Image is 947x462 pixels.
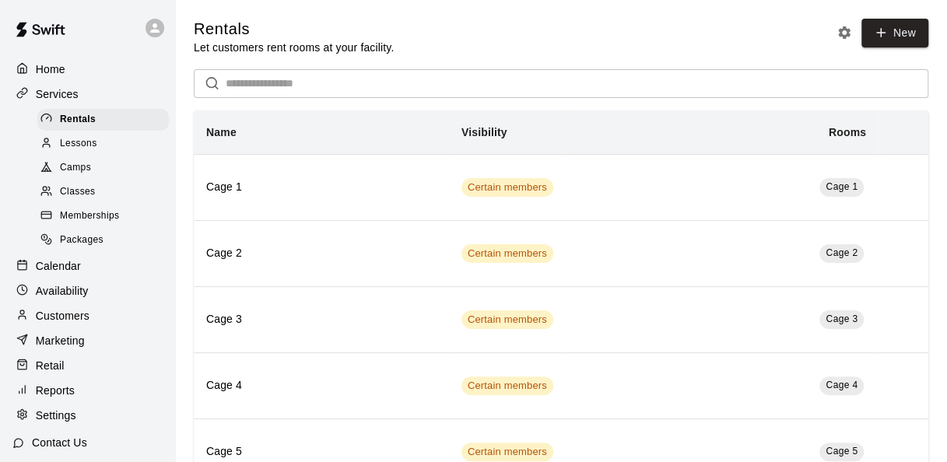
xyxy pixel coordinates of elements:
[12,404,163,427] a: Settings
[461,376,553,395] div: This service is visible to only customers with certain memberships. Check the service pricing for...
[461,180,553,195] span: Certain members
[32,435,87,450] p: Contact Us
[12,279,163,303] a: Availability
[37,229,169,251] div: Packages
[861,19,928,47] a: New
[36,61,65,77] p: Home
[37,157,169,179] div: Camps
[12,379,163,402] a: Reports
[36,333,85,348] p: Marketing
[826,380,858,390] span: Cage 4
[461,247,553,261] span: Certain members
[12,329,163,352] a: Marketing
[826,247,858,258] span: Cage 2
[206,126,237,138] b: Name
[833,21,856,44] button: Rental settings
[36,358,65,373] p: Retail
[826,313,858,324] span: Cage 3
[36,308,89,324] p: Customers
[37,107,175,131] a: Rentals
[12,58,163,81] a: Home
[60,112,96,128] span: Rentals
[37,180,175,205] a: Classes
[194,19,394,40] h5: Rentals
[60,184,95,200] span: Classes
[36,408,76,423] p: Settings
[36,283,89,299] p: Availability
[206,443,437,460] h6: Cage 5
[37,205,175,229] a: Memberships
[461,313,553,327] span: Certain members
[37,229,175,253] a: Packages
[37,133,169,155] div: Lessons
[194,40,394,55] p: Let customers rent rooms at your facility.
[206,377,437,394] h6: Cage 4
[37,156,175,180] a: Camps
[461,178,553,197] div: This service is visible to only customers with certain memberships. Check the service pricing for...
[461,445,553,460] span: Certain members
[60,160,91,176] span: Camps
[206,179,437,196] h6: Cage 1
[37,109,169,131] div: Rentals
[36,383,75,398] p: Reports
[12,82,163,106] a: Services
[461,244,553,263] div: This service is visible to only customers with certain memberships. Check the service pricing for...
[37,181,169,203] div: Classes
[60,233,103,248] span: Packages
[206,245,437,262] h6: Cage 2
[36,258,81,274] p: Calendar
[829,126,866,138] b: Rooms
[60,136,97,152] span: Lessons
[37,131,175,156] a: Lessons
[36,86,79,102] p: Services
[12,304,163,327] a: Customers
[12,254,163,278] a: Calendar
[206,311,437,328] h6: Cage 3
[37,205,169,227] div: Memberships
[461,126,507,138] b: Visibility
[461,443,553,461] div: This service is visible to only customers with certain memberships. Check the service pricing for...
[461,310,553,329] div: This service is visible to only customers with certain memberships. Check the service pricing for...
[461,379,553,394] span: Certain members
[826,446,858,457] span: Cage 5
[60,208,119,224] span: Memberships
[12,354,163,377] a: Retail
[826,181,858,192] span: Cage 1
